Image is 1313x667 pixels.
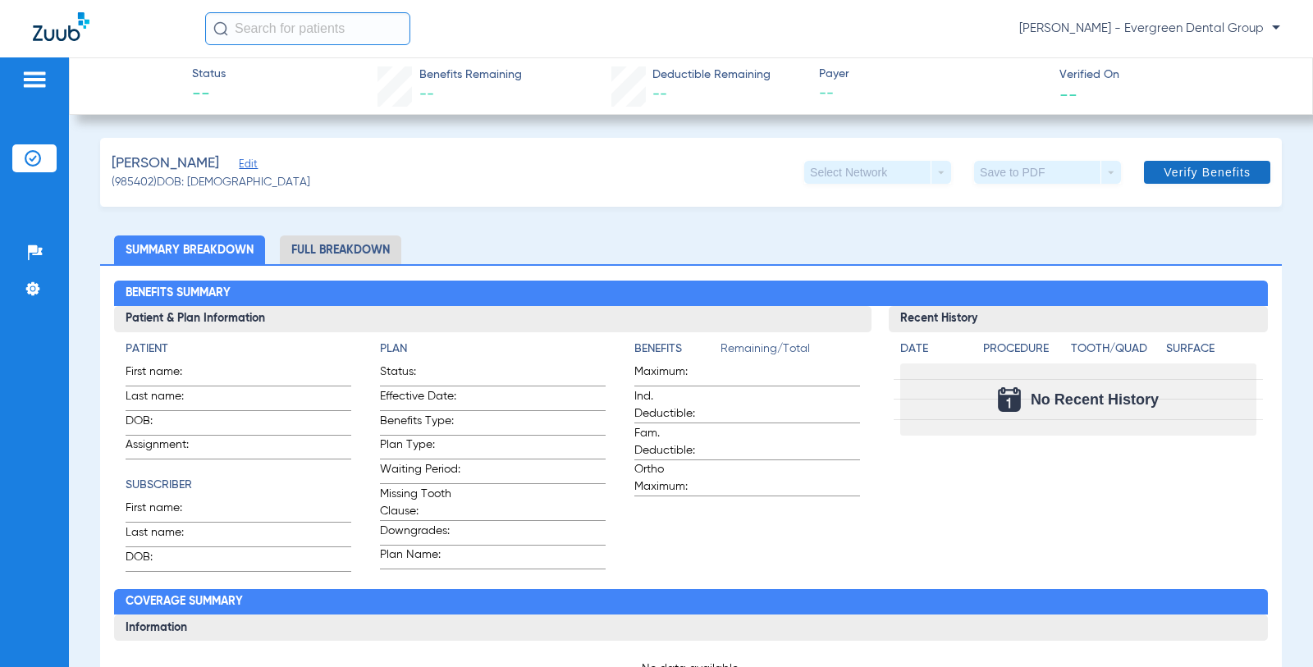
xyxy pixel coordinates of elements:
span: Fam. Deductible: [634,425,715,459]
span: Assignment: [126,436,206,459]
input: Search for patients [205,12,410,45]
h3: Recent History [889,306,1267,332]
span: [PERSON_NAME] [112,153,219,174]
img: hamburger-icon [21,70,48,89]
span: Missing Tooth Clause: [380,486,460,520]
h3: Information [114,614,1267,641]
span: First name: [126,363,206,386]
span: Edit [239,158,254,174]
span: Last name: [126,524,206,546]
span: -- [819,84,1045,104]
span: Verified On [1059,66,1286,84]
span: Ind. Deductible: [634,388,715,423]
span: DOB: [126,549,206,571]
button: Verify Benefits [1144,161,1270,184]
img: Search Icon [213,21,228,36]
span: Downgrades: [380,523,460,545]
span: First name: [126,500,206,522]
span: Status [192,66,226,83]
li: Full Breakdown [280,235,401,264]
span: Plan Name: [380,546,460,569]
app-breakdown-title: Benefits [634,340,721,363]
span: Remaining/Total [721,340,860,363]
span: Effective Date: [380,388,460,410]
span: -- [1059,85,1077,103]
span: Verify Benefits [1164,166,1251,179]
span: -- [419,87,434,102]
img: Zuub Logo [33,12,89,41]
span: -- [652,87,667,102]
h4: Date [900,340,969,358]
span: Payer [819,66,1045,83]
h2: Benefits Summary [114,281,1267,307]
span: Status: [380,363,460,386]
span: Benefits Type: [380,413,460,435]
span: No Recent History [1031,391,1159,408]
h2: Coverage Summary [114,589,1267,615]
span: Last name: [126,388,206,410]
span: Maximum: [634,363,715,386]
img: Calendar [998,387,1021,412]
h4: Benefits [634,340,721,358]
app-breakdown-title: Tooth/Quad [1071,340,1160,363]
h3: Patient & Plan Information [114,306,872,332]
span: Ortho Maximum: [634,461,715,496]
span: [PERSON_NAME] - Evergreen Dental Group [1019,21,1280,37]
span: Deductible Remaining [652,66,771,84]
span: Plan Type: [380,436,460,459]
h4: Patient [126,340,351,358]
app-breakdown-title: Date [900,340,969,363]
app-breakdown-title: Procedure [983,340,1064,363]
span: Benefits Remaining [419,66,522,84]
span: Waiting Period: [380,461,460,483]
h4: Plan [380,340,606,358]
span: (985402) DOB: [DEMOGRAPHIC_DATA] [112,174,310,191]
h4: Tooth/Quad [1071,340,1160,358]
h4: Procedure [983,340,1064,358]
li: Summary Breakdown [114,235,265,264]
span: DOB: [126,413,206,435]
h4: Subscriber [126,477,351,494]
app-breakdown-title: Surface [1166,340,1256,363]
span: -- [192,84,226,107]
h4: Surface [1166,340,1256,358]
